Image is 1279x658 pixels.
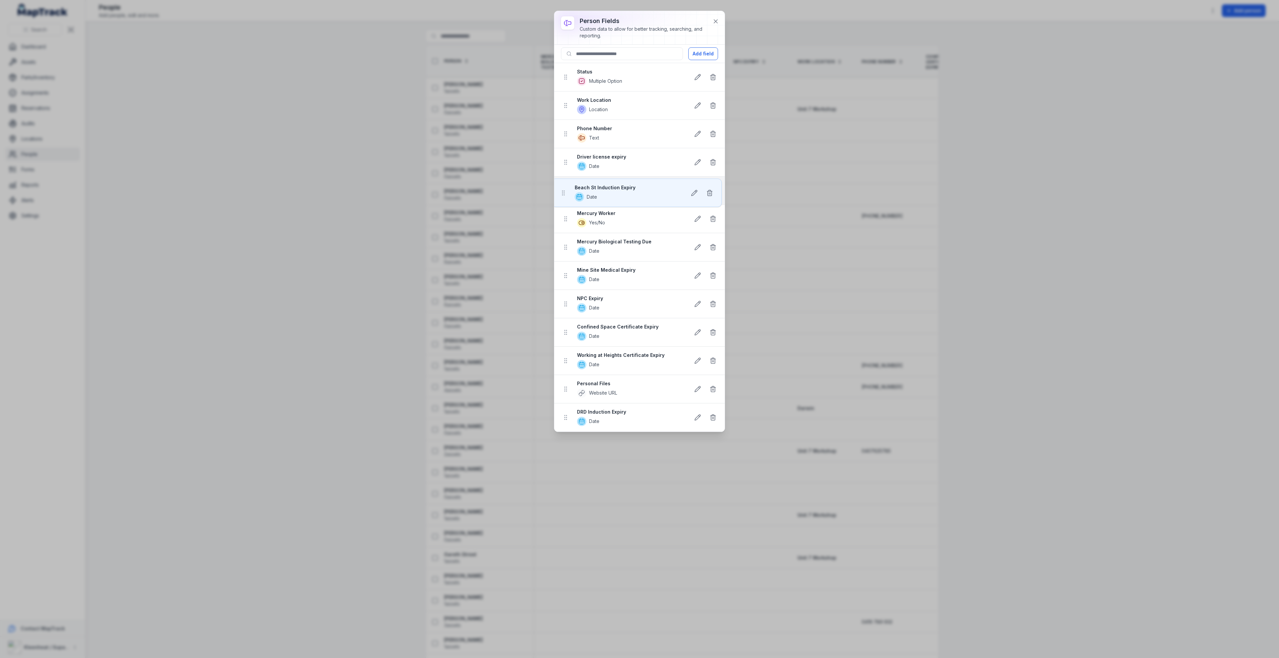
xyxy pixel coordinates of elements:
strong: Personal Files [577,380,685,387]
h3: person fields [580,16,707,26]
strong: Driver license expiry [577,154,685,160]
strong: DRD Induction Expiry [577,409,685,415]
span: Text [589,135,599,141]
span: Date [589,333,599,340]
span: Website URL [589,390,617,396]
strong: Status [577,68,685,75]
strong: Work Location [577,97,685,103]
span: Date [589,163,599,170]
span: Date [589,304,599,311]
span: Date [589,418,599,425]
button: Add field [688,47,718,60]
strong: Working at Heights Certificate Expiry [577,352,685,359]
span: Location [589,106,608,113]
span: Date [589,361,599,368]
strong: Mercury Biological Testing Due [577,238,685,245]
div: Custom data to allow for better tracking, searching, and reporting. [580,26,707,39]
strong: Mercury Worker [577,210,685,217]
strong: Phone Number [577,125,685,132]
span: Yes/No [589,219,605,226]
strong: NPC Expiry [577,295,685,302]
strong: Confined Space Certificate Expiry [577,323,685,330]
span: Date [589,248,599,254]
span: Multiple Option [589,78,622,84]
span: Date [589,276,599,283]
strong: Mine Site Medical Expiry [577,267,685,273]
